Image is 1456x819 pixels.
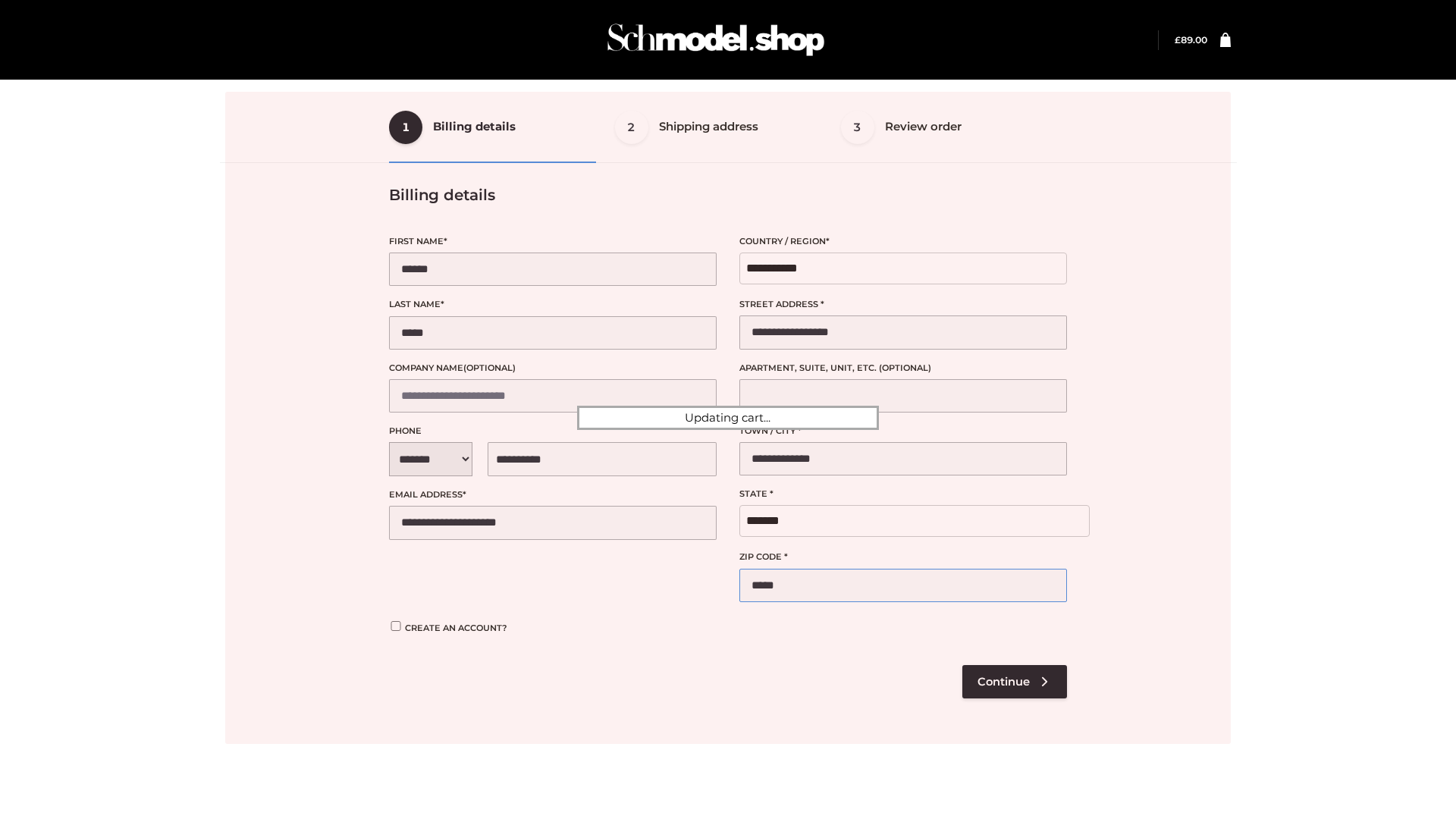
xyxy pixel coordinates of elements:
span: £ [1175,34,1181,45]
bdi: 89.00 [1175,34,1207,45]
a: £89.00 [1175,34,1207,45]
div: Updating cart... [577,406,879,430]
img: Schmodel Admin 964 [602,10,830,70]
